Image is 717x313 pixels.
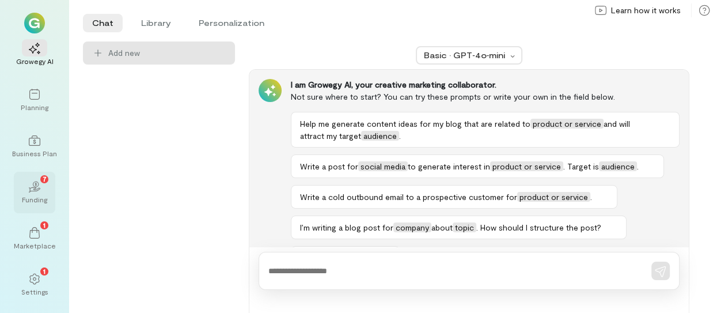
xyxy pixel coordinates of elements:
[563,161,599,171] span: . Target is
[291,246,400,269] button: View more in Library
[108,47,226,59] span: Add new
[476,223,601,232] span: . How should I structure the post?
[490,161,563,171] span: product or service
[22,195,47,204] div: Funding
[83,14,123,32] li: Chat
[424,50,507,61] div: Basic · GPT‑4o‑mini
[300,161,358,171] span: Write a post for
[43,266,45,276] span: 1
[132,14,180,32] li: Library
[14,80,55,121] a: Planning
[291,79,680,90] div: I am Growegy AI, your creative marketing collaborator.
[14,126,55,167] a: Business Plan
[291,216,627,239] button: I’m writing a blog post forcompanyabouttopic. How should I structure the post?
[361,131,399,141] span: audience
[16,56,54,66] div: Growegy AI
[300,223,393,232] span: I’m writing a blog post for
[291,185,617,209] button: Write a cold outbound email to a prospective customer forproduct or service.
[517,192,590,202] span: product or service
[300,192,517,202] span: Write a cold outbound email to a prospective customer for
[637,161,639,171] span: .
[21,103,48,112] div: Planning
[399,131,401,141] span: .
[43,220,45,230] span: 1
[300,119,530,129] span: Help me generate content ideas for my blog that are related to
[291,90,680,103] div: Not sure where to start? You can try these prompts or write your own in the field below.
[14,218,55,259] a: Marketplace
[453,223,476,232] span: topic
[611,5,681,16] span: Learn how it works
[14,241,56,250] div: Marketplace
[530,119,604,129] span: product or service
[291,112,680,148] button: Help me generate content ideas for my blog that are related toproduct or serviceand will attract ...
[590,192,592,202] span: .
[189,14,274,32] li: Personalization
[14,33,55,75] a: Growegy AI
[12,149,57,158] div: Business Plan
[599,161,637,171] span: audience
[21,287,48,296] div: Settings
[408,161,490,171] span: to generate interest in
[14,172,55,213] a: Funding
[358,161,408,171] span: social media
[291,154,664,178] button: Write a post forsocial mediato generate interest inproduct or service. Target isaudience.
[393,223,431,232] span: company
[431,223,453,232] span: about
[14,264,55,306] a: Settings
[43,174,47,184] span: 7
